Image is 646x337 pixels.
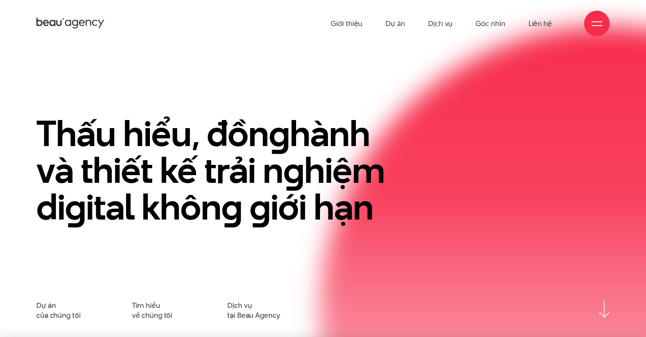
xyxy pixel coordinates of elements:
en: g [250,182,270,232]
en: g [283,145,304,195]
en: g [269,108,290,158]
a: Tìm hiểuvề chúng tôi [132,301,173,320]
a: Dự áncủa chúng tôi [36,301,80,320]
a: Dịch vụtại Beau Agency [227,301,280,320]
en: g [65,182,86,232]
en: g [221,182,242,232]
h1: Thấu hiểu, đồn hành và thiết kế trải n hiệm di ital khôn iới hạn [36,115,414,225]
